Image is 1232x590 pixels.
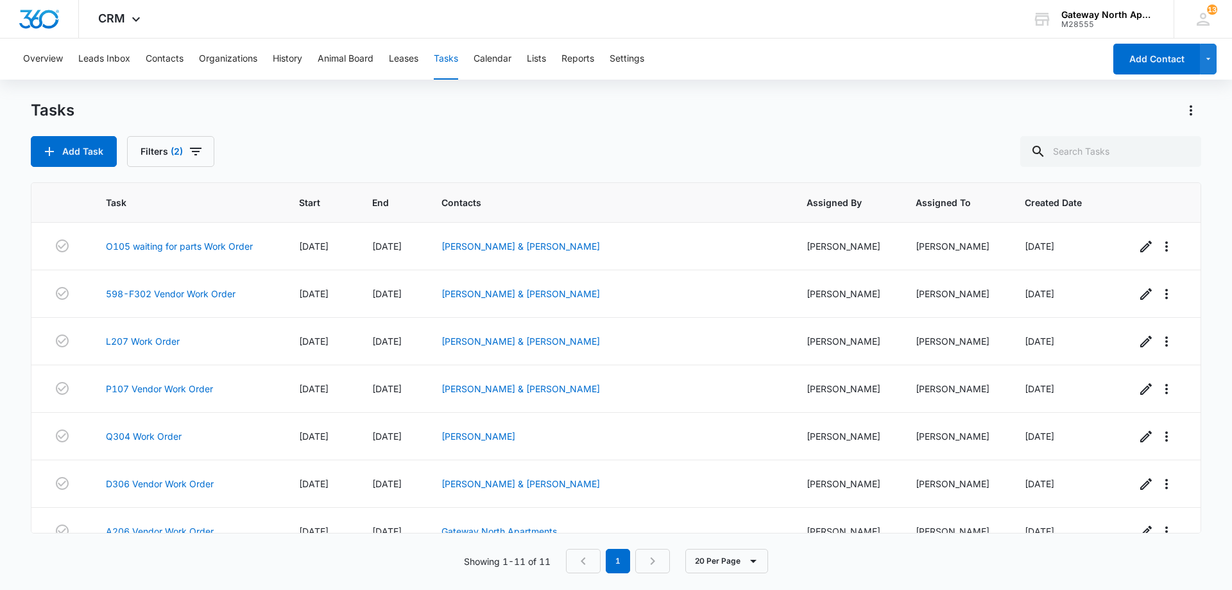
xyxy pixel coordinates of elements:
span: Task [106,196,250,209]
button: Tasks [434,39,458,80]
div: [PERSON_NAME] [807,429,885,443]
button: Leads Inbox [78,39,130,80]
span: [DATE] [299,288,329,299]
div: account id [1061,20,1155,29]
span: [DATE] [1025,526,1054,537]
span: Assigned To [916,196,975,209]
span: Start [299,196,323,209]
span: [DATE] [1025,478,1054,489]
a: P107 Vendor Work Order [106,382,213,395]
h1: Tasks [31,101,74,120]
span: [DATE] [372,478,402,489]
span: 13 [1207,4,1217,15]
a: A206 Vendor Work Order [106,525,214,538]
a: Gateway North Apartments [441,526,557,537]
div: [PERSON_NAME] [807,477,885,490]
span: [DATE] [1025,288,1054,299]
span: Contacts [441,196,758,209]
a: [PERSON_NAME] & [PERSON_NAME] [441,336,600,347]
div: [PERSON_NAME] [916,525,994,538]
a: [PERSON_NAME] & [PERSON_NAME] [441,478,600,489]
button: 20 Per Page [685,549,768,573]
a: [PERSON_NAME] & [PERSON_NAME] [441,241,600,252]
div: account name [1061,10,1155,20]
button: History [273,39,302,80]
button: Lists [527,39,546,80]
span: Created Date [1025,196,1086,209]
button: Overview [23,39,63,80]
span: [DATE] [372,431,402,442]
div: [PERSON_NAME] [807,525,885,538]
a: [PERSON_NAME] & [PERSON_NAME] [441,288,600,299]
button: Reports [561,39,594,80]
span: [DATE] [299,478,329,489]
div: [PERSON_NAME] [916,429,994,443]
a: L207 Work Order [106,334,180,348]
span: [DATE] [372,526,402,537]
div: [PERSON_NAME] [807,382,885,395]
a: [PERSON_NAME] [441,431,515,442]
span: [DATE] [1025,383,1054,394]
span: [DATE] [372,336,402,347]
button: Add Contact [1113,44,1200,74]
span: [DATE] [299,241,329,252]
span: [DATE] [372,288,402,299]
span: [DATE] [299,336,329,347]
a: 598-F302 Vendor Work Order [106,287,235,300]
nav: Pagination [566,549,670,573]
span: [DATE] [372,383,402,394]
div: [PERSON_NAME] [807,287,885,300]
span: End [372,196,391,209]
div: [PERSON_NAME] [916,477,994,490]
button: Contacts [146,39,184,80]
span: (2) [171,147,183,156]
button: Filters(2) [127,136,214,167]
a: [PERSON_NAME] & [PERSON_NAME] [441,383,600,394]
button: Calendar [474,39,511,80]
input: Search Tasks [1020,136,1201,167]
span: [DATE] [372,241,402,252]
button: Leases [389,39,418,80]
span: Assigned By [807,196,866,209]
button: Organizations [199,39,257,80]
a: D306 Vendor Work Order [106,477,214,490]
p: Showing 1-11 of 11 [464,555,551,568]
div: [PERSON_NAME] [807,239,885,253]
button: Add Task [31,136,117,167]
a: O105 waiting for parts Work Order [106,239,253,253]
span: [DATE] [1025,241,1054,252]
button: Settings [610,39,644,80]
span: [DATE] [299,383,329,394]
span: [DATE] [1025,431,1054,442]
div: [PERSON_NAME] [916,334,994,348]
span: [DATE] [1025,336,1054,347]
span: CRM [98,12,125,25]
div: [PERSON_NAME] [807,334,885,348]
span: [DATE] [299,431,329,442]
a: Q304 Work Order [106,429,182,443]
div: notifications count [1207,4,1217,15]
button: Animal Board [318,39,373,80]
button: Actions [1181,100,1201,121]
div: [PERSON_NAME] [916,239,994,253]
div: [PERSON_NAME] [916,382,994,395]
em: 1 [606,549,630,573]
span: [DATE] [299,526,329,537]
div: [PERSON_NAME] [916,287,994,300]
